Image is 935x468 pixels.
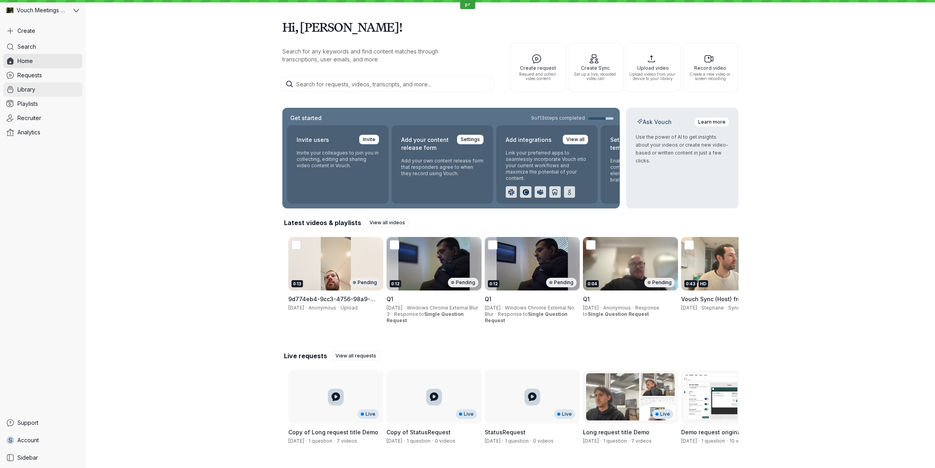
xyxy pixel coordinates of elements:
span: View all [566,136,585,143]
span: 1 question [505,438,529,444]
button: Create SyncSet up a live, recorded video call [568,43,623,92]
span: 1 question [701,438,725,444]
span: Created by Daniel Shein [681,438,697,444]
span: 1 question [603,438,627,444]
div: 0:12 [488,280,499,287]
span: · [697,305,701,311]
a: Recruiter [3,111,82,125]
span: Create [17,27,35,35]
button: Vouch Meetings Demo avatarVouch Meetings Demo [3,3,82,17]
span: Q1 [485,296,491,302]
button: Create requestRequest and collect video content [510,43,566,92]
span: · [599,305,603,311]
span: Anonymous [308,305,336,311]
span: · [304,305,308,311]
span: 7 videos [337,438,357,444]
span: · [724,305,728,311]
span: Settings [461,136,480,143]
span: Upload [341,305,358,311]
span: Analytics [17,128,40,136]
h2: Invite users [297,135,329,145]
h1: Hi, [PERSON_NAME]! [282,16,739,38]
span: · [501,438,505,444]
a: Sidebar [3,451,82,465]
h2: Latest videos & playlists [284,218,361,227]
span: Home [17,57,33,65]
span: Response to [485,311,567,323]
span: Copy of Long request title Demo [288,429,378,436]
a: Library [3,82,82,97]
span: Library [17,86,35,94]
span: Support [17,419,38,427]
p: Link your preferred apps to seamlessly incorporate Vouch into your current workflows and maximize... [506,150,588,181]
span: Created by Stephane [387,438,402,444]
span: · [501,305,505,311]
a: Settings [457,135,484,144]
span: Create request [514,65,562,71]
span: · [697,438,701,444]
a: View all requests [332,351,380,361]
span: · [390,311,394,317]
span: Response to [583,305,659,317]
span: Invite [363,136,375,143]
span: [DATE] [681,305,697,311]
span: · [631,305,635,311]
span: 9d774eb4-9cc3-4756-98a9-c05b9ad57268-1754006105349.webm [288,296,375,318]
span: Demo request original [681,429,743,436]
span: Playlists [17,100,38,108]
button: Record videoCreate a new video or screen recording [683,43,738,92]
span: · [725,438,729,444]
span: Single Question Request [485,311,567,323]
span: 1 question [407,438,430,444]
span: Requests [17,71,42,79]
span: Record video [686,65,735,71]
div: 0:13 [291,280,303,287]
span: Anonymous [603,305,631,311]
span: 10 videos [729,438,752,444]
a: Analytics [3,125,82,139]
span: Response to [387,311,464,323]
span: Q1 [583,296,590,302]
p: Enable your team to easily apply company branding & design elements to videos by setting up brand... [610,158,693,183]
span: Upload video [629,65,677,71]
span: 1 question [308,438,332,444]
div: HD [699,280,708,287]
a: Search [3,40,82,54]
span: Search [17,43,36,51]
div: 0:43 [684,280,697,287]
span: S [8,436,13,444]
span: Set up a live, recorded video call [571,72,620,81]
span: · [336,305,341,311]
span: Sync [728,305,740,311]
div: Pending [644,278,675,287]
span: Created by Stephane [583,438,599,444]
a: View all videos [366,218,409,227]
button: Create [3,24,82,38]
div: 0:04 [586,280,599,287]
p: Search for any keywords and find content matches through transcriptions, user emails, and more. [282,48,472,63]
span: Created by Stephane [288,438,304,444]
a: Learn more [695,117,729,127]
span: Single Question Request [588,311,649,317]
p: Use the power of AI to get insights about your videos or create new video-based or written conten... [636,133,729,165]
span: [DATE] [485,305,501,311]
a: Playlists [3,97,82,111]
h2: Add your content release form [401,135,452,153]
span: [DATE] [288,305,304,311]
span: Upload videos from your device to your library [629,72,677,81]
img: Vouch Meetings Demo avatar [6,7,13,14]
span: View all requests [335,352,376,360]
span: Windows Chrome External Blur 3 [387,305,478,317]
div: Vouch Meetings Demo [3,3,72,17]
p: Add your own content release form that responders agree to when they record using Vouch. [401,158,484,177]
span: Account [17,436,39,444]
span: View all videos [369,219,405,227]
span: Created by Stephane [485,438,501,444]
h3: 9d774eb4-9cc3-4756-98a9-c05b9ad57268-1754006105349.webm [288,295,383,303]
span: Vouch Sync (Host) from [DATE] 2:24 pm [681,296,771,310]
h2: Add integrations [506,135,552,145]
p: Invite your colleagues to join you in collecting, editing and sharing video content in Vouch. [297,150,379,169]
div: 0:12 [390,280,401,287]
span: Recruiter [17,114,41,122]
span: Request and collect video content [514,72,562,81]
